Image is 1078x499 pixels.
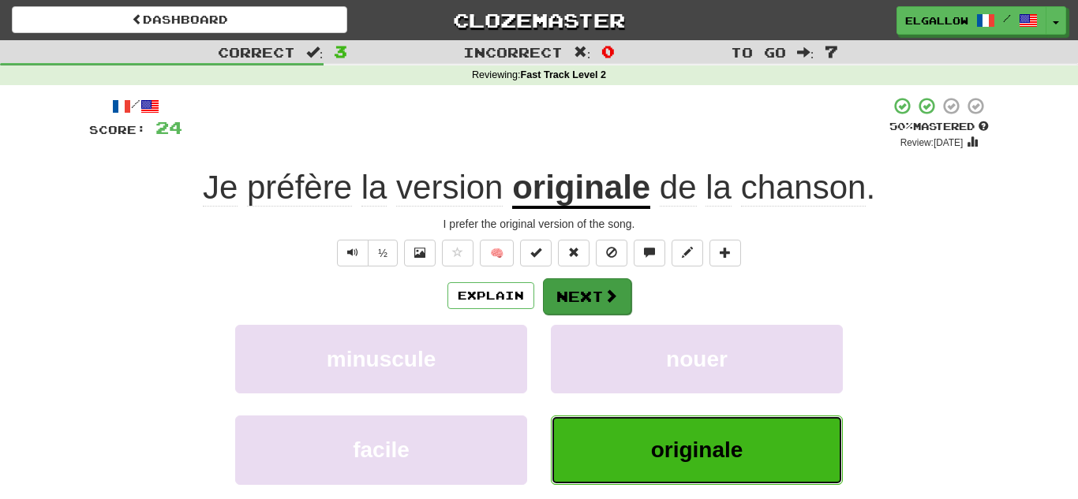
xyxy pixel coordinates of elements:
span: : [306,46,324,59]
button: nouer [551,325,843,393]
span: nouer [666,347,728,371]
span: Score: [89,123,146,136]
span: Je [203,169,238,207]
span: : [797,46,814,59]
button: Show image (alt+x) [404,240,436,266]
small: Review: [DATE] [900,137,964,148]
span: de [660,169,697,207]
span: Incorrect [463,44,563,60]
a: elgallow / [896,6,1046,35]
button: Next [543,278,631,315]
button: minuscule [235,325,527,393]
span: la [361,169,387,207]
button: Discuss sentence (alt+u) [634,240,665,266]
span: : [574,46,591,59]
span: 0 [601,42,615,61]
a: Dashboard [12,6,347,33]
button: Reset to 0% Mastered (alt+r) [558,240,590,266]
span: elgallow [905,13,968,28]
span: . [650,169,875,207]
span: 7 [825,42,838,61]
span: version [396,169,503,207]
span: 50 % [889,120,913,132]
button: ½ [368,240,398,266]
span: 3 [334,42,347,61]
span: facile [353,438,410,462]
span: préfère [247,169,352,207]
span: / [1003,13,1011,24]
span: minuscule [327,347,436,371]
button: originale [551,415,843,484]
span: chanson [741,169,867,207]
span: originale [651,438,743,462]
button: Favorite sentence (alt+f) [442,240,473,266]
span: 24 [155,117,182,137]
button: Set this sentence to 100% Mastered (alt+m) [520,240,552,266]
div: Mastered [889,120,989,134]
button: Ignore sentence (alt+i) [596,240,627,266]
u: originale [512,169,650,209]
strong: Fast Track Level 2 [521,69,607,80]
button: facile [235,415,527,484]
a: Clozemaster [371,6,706,34]
button: Explain [447,282,534,309]
div: Text-to-speech controls [334,240,398,266]
button: 🧠 [480,240,514,266]
span: To go [731,44,786,60]
span: Correct [218,44,295,60]
button: Edit sentence (alt+d) [672,240,703,266]
div: I prefer the original version of the song. [89,216,989,232]
button: Add to collection (alt+a) [709,240,741,266]
button: Play sentence audio (ctl+space) [337,240,369,266]
span: la [706,169,732,207]
div: / [89,96,182,116]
